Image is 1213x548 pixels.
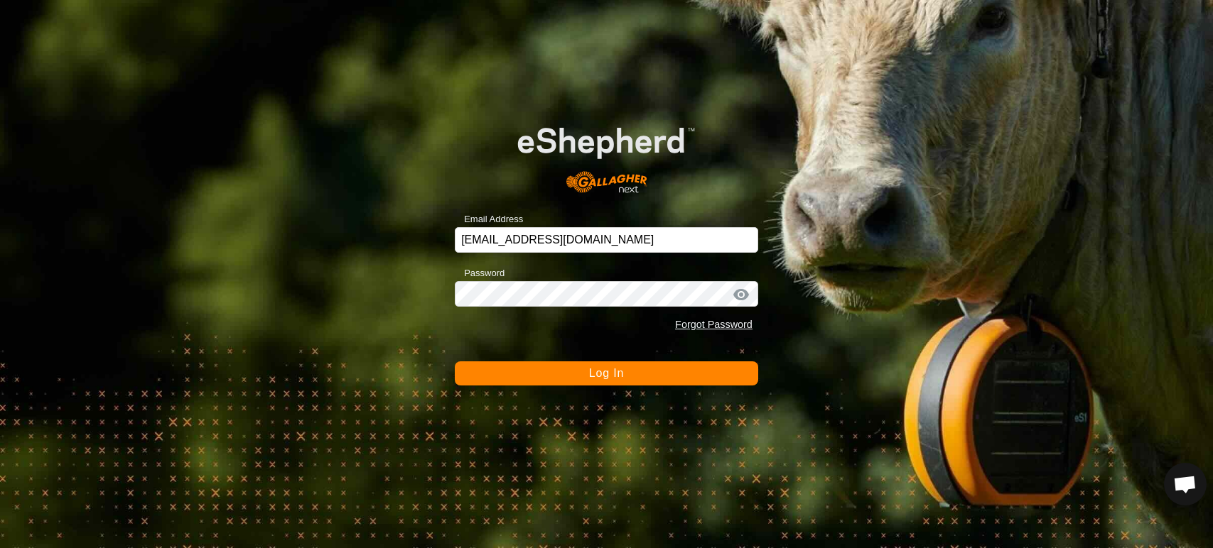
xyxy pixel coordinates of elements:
[1164,463,1207,505] div: Open chat
[455,361,758,385] button: Log In
[455,212,523,226] label: Email Address
[675,319,753,330] a: Forgot Password
[455,227,758,253] input: Email Address
[589,367,624,379] span: Log In
[485,102,728,205] img: E-shepherd Logo
[455,266,505,280] label: Password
